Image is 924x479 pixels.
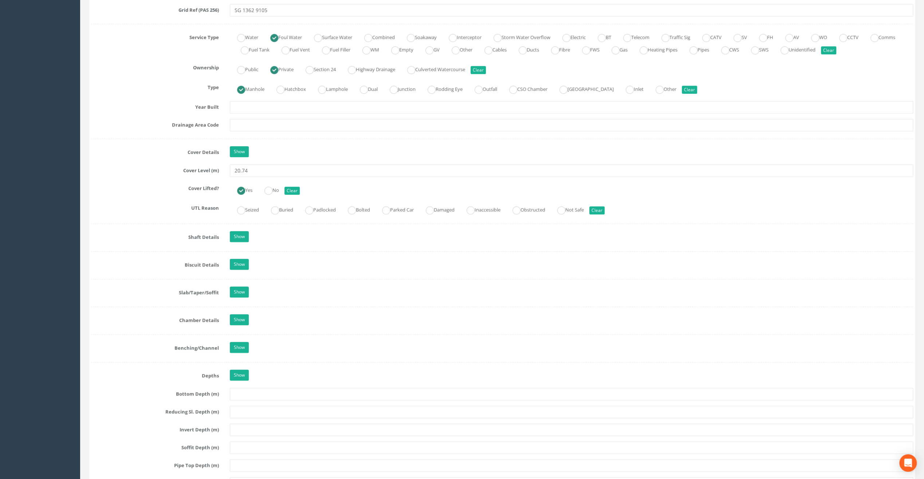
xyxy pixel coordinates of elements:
[604,44,628,54] label: Gas
[298,204,336,214] label: Padlocked
[86,31,224,41] label: Service Type
[86,370,224,379] label: Depths
[575,44,599,54] label: FWS
[264,204,293,214] label: Buried
[695,31,721,42] label: CATV
[86,164,224,174] label: Cover Level (m)
[471,66,486,74] button: Clear
[773,44,815,54] label: Unidentified
[459,204,500,214] label: Inaccessible
[382,83,416,94] label: Junction
[384,44,413,54] label: Empty
[86,441,224,451] label: Soffit Depth (m)
[400,63,465,74] label: Culverted Watercourse
[230,146,249,157] a: Show
[552,83,614,94] label: [GEOGRAPHIC_DATA]
[444,44,472,54] label: Other
[505,204,545,214] label: Obstructed
[375,204,414,214] label: Parked Car
[311,83,348,94] label: Lamphole
[511,44,539,54] label: Ducts
[315,44,350,54] label: Fuel Filler
[544,44,570,54] label: Fibre
[477,44,507,54] label: Cables
[502,83,547,94] label: CSO Chamber
[230,63,258,74] label: Public
[269,83,306,94] label: Hatchbox
[420,83,463,94] label: Rodding Eye
[486,31,550,42] label: Storm Water Overflow
[230,184,252,195] label: Yes
[355,44,379,54] label: WM
[298,63,336,74] label: Section 24
[230,204,259,214] label: Seized
[86,81,224,91] label: Type
[726,31,747,42] label: SV
[86,406,224,415] label: Reducing Sl. Depth (m)
[230,314,249,325] a: Show
[274,44,310,54] label: Fuel Vent
[418,204,455,214] label: Damaged
[86,101,224,110] label: Year Built
[230,342,249,353] a: Show
[418,44,440,54] label: GV
[86,119,224,128] label: Drainage Area Code
[86,202,224,211] label: UTL Reason
[86,182,224,192] label: Cover Lifted?
[86,259,224,268] label: Biscuit Details
[618,83,644,94] label: Inlet
[714,44,739,54] label: CWS
[86,424,224,433] label: Invert Depth (m)
[832,31,858,42] label: CCTV
[86,62,224,71] label: Ownership
[263,63,294,74] label: Private
[682,86,697,94] button: Clear
[230,259,249,270] a: Show
[467,83,497,94] label: Outfall
[590,31,611,42] label: BT
[263,31,302,42] label: Foul Water
[863,31,895,42] label: Comms
[230,231,249,242] a: Show
[648,83,676,94] label: Other
[257,184,279,195] label: No
[744,44,768,54] label: SWS
[230,83,264,94] label: Manhole
[86,287,224,296] label: Slab/Taper/Soffit
[400,31,437,42] label: Soakaway
[589,206,605,214] button: Clear
[632,44,677,54] label: Heating Pipes
[804,31,827,42] label: WO
[357,31,395,42] label: Combined
[86,146,224,156] label: Cover Details
[821,46,836,54] button: Clear
[778,31,799,42] label: AV
[654,31,690,42] label: Traffic Sig
[555,31,586,42] label: Electric
[86,4,224,13] label: Grid Ref (PAS 256)
[86,388,224,397] label: Bottom Depth (m)
[284,187,300,195] button: Clear
[230,370,249,381] a: Show
[86,342,224,351] label: Benching/Channel
[899,454,917,472] div: Open Intercom Messenger
[230,31,258,42] label: Water
[341,63,395,74] label: Highway Drainage
[86,459,224,469] label: Pipe Top Depth (m)
[441,31,481,42] label: Interceptor
[230,287,249,297] a: Show
[341,204,370,214] label: Bolted
[752,31,773,42] label: FH
[307,31,352,42] label: Surface Water
[86,314,224,324] label: Chamber Details
[86,231,224,241] label: Shaft Details
[353,83,378,94] label: Dual
[233,44,270,54] label: Fuel Tank
[682,44,709,54] label: Pipes
[550,204,584,214] label: Not Safe
[616,31,649,42] label: Telecom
